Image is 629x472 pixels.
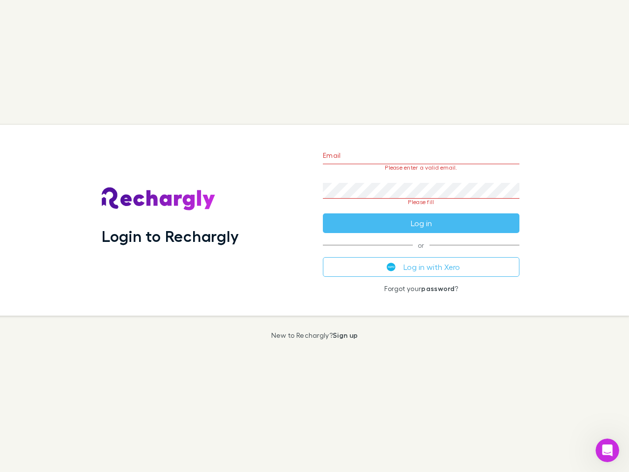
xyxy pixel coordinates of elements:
[323,285,519,293] p: Forgot your ?
[271,331,358,339] p: New to Rechargly?
[596,439,619,462] iframe: Intercom live chat
[421,284,455,293] a: password
[102,227,239,245] h1: Login to Rechargly
[323,257,519,277] button: Log in with Xero
[323,213,519,233] button: Log in
[323,164,519,171] p: Please enter a valid email.
[387,263,396,271] img: Xero's logo
[102,187,216,211] img: Rechargly's Logo
[323,199,519,206] p: Please fill
[333,331,358,339] a: Sign up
